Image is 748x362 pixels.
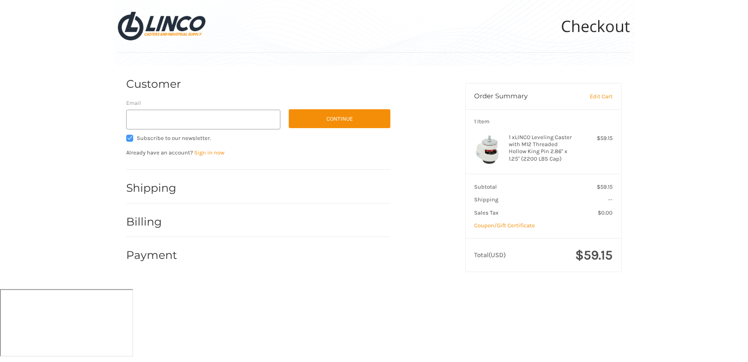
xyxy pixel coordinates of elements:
[126,148,390,157] p: Already have an account?
[475,183,497,190] span: Subtotal
[576,247,613,263] span: $59.15
[118,12,206,40] img: LINCO CASTERS & INDUSTRIAL SUPPLY
[289,109,390,128] button: Continue
[126,248,177,262] h2: Payment
[137,135,211,141] span: Subscribe to our newsletter.
[509,134,576,162] h4: 1 x LINCO Leveling Caster with M12 Threaded Hollow King Pin 2.86" x 1.25" (2200 LBS Cap)
[126,99,280,108] label: Email
[126,215,177,229] h2: Billing
[475,209,499,216] span: Sales Tax
[561,16,631,36] h1: Checkout
[126,77,181,91] h2: Customer
[475,196,499,203] span: Shipping
[597,183,613,190] span: $59.15
[578,134,613,143] div: $59.15
[475,222,535,229] a: Coupon/Gift Certificate
[609,196,613,203] span: --
[598,209,613,216] span: $0.00
[126,181,177,195] h2: Shipping
[571,92,613,101] a: Edit Cart
[475,251,506,259] span: Total (USD)
[475,118,613,125] h3: 1 Item
[475,92,572,101] h3: Order Summary
[194,149,224,156] a: Sign in now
